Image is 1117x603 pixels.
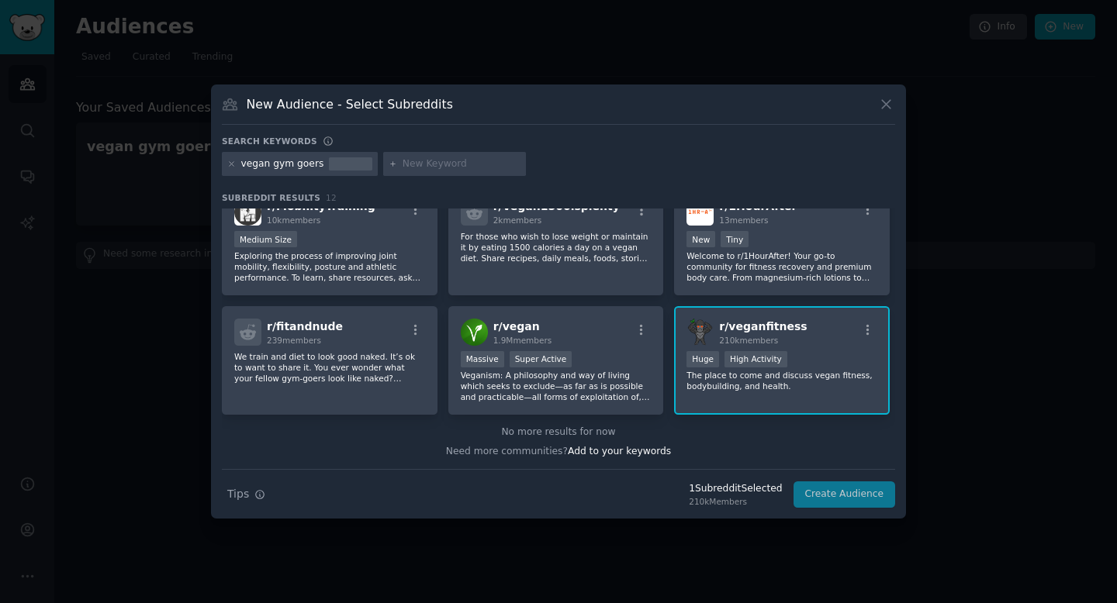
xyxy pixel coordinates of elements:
div: Tiny [721,231,749,247]
div: High Activity [724,351,787,367]
div: Need more communities? [222,439,895,459]
p: Exploring the process of improving joint mobility, flexibility, posture and athletic performance.... [234,250,425,283]
input: New Keyword [403,157,520,171]
div: Huge [686,351,719,367]
div: Super Active [510,351,572,367]
span: r/ fitandnude [267,320,343,333]
div: Massive [461,351,504,367]
span: r/ vegan [493,320,540,333]
img: vegan [461,319,488,346]
img: MobilityTraining [234,198,261,226]
span: r/ 1HourAfter [719,200,797,212]
button: Tips [222,481,271,508]
span: 1.9M members [493,336,552,345]
h3: New Audience - Select Subreddits [247,96,453,112]
img: 1HourAfter [686,198,714,226]
span: 2k members [493,215,542,225]
div: 1 Subreddit Selected [689,482,782,496]
img: veganfitness [686,319,714,346]
span: r/ MobilityTraining [267,200,375,212]
div: Medium Size [234,231,297,247]
span: Add to your keywords [568,446,671,457]
p: The place to come and discuss vegan fitness, bodybuilding, and health. [686,370,877,391]
div: 210k Members [689,496,782,507]
span: r/ veganfitness [719,320,807,333]
span: 12 [326,193,337,202]
p: For those who wish to lose weight or maintain it by eating 1500 calories a day on a vegan diet. S... [461,231,652,264]
span: 13 members [719,215,768,225]
h3: Search keywords [222,136,317,146]
span: 239 members [267,336,321,345]
div: New [686,231,715,247]
span: 10k members [267,215,320,225]
span: Tips [227,486,249,502]
p: Welcome to r/1HourAfter! Your go-to community for fitness recovery and premium body care. From ma... [686,250,877,283]
span: Subreddit Results [222,192,320,203]
div: No more results for now [222,426,895,439]
p: We train and diet to look good naked. It’s ok to want to share it. You ever wonder what your fell... [234,351,425,384]
div: vegan gym goers [241,157,324,171]
span: r/ Vegan1500isplenty [493,200,620,212]
span: 210k members [719,336,778,345]
p: Veganism: A philosophy and way of living which seeks to exclude—as far as is possible and practic... [461,370,652,402]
